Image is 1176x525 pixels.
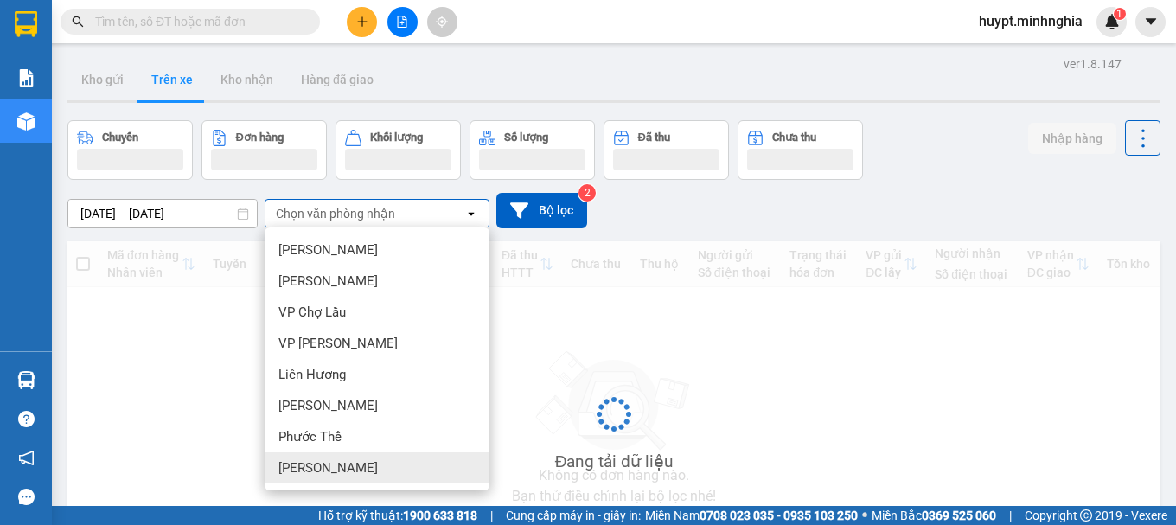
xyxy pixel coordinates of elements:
[578,184,596,202] sup: 2
[1009,506,1012,525] span: |
[470,120,595,180] button: Số lượng
[18,450,35,466] span: notification
[17,69,35,87] img: solution-icon
[1116,8,1122,20] span: 1
[18,489,35,505] span: message
[1064,54,1122,74] div: ver 1.8.147
[236,131,284,144] div: Đơn hàng
[278,397,378,414] span: [PERSON_NAME]
[336,120,461,180] button: Khối lượng
[278,366,346,383] span: Liên Hương
[207,59,287,100] button: Kho nhận
[922,509,996,522] strong: 0369 525 060
[1104,14,1120,29] img: icon-new-feature
[427,7,457,37] button: aim
[700,509,858,522] strong: 0708 023 035 - 0935 103 250
[278,304,346,321] span: VP Chợ Lầu
[68,200,257,227] input: Select a date range.
[137,59,207,100] button: Trên xe
[370,131,423,144] div: Khối lượng
[287,59,387,100] button: Hàng đã giao
[396,16,408,28] span: file-add
[862,512,867,519] span: ⚪️
[1114,8,1126,20] sup: 1
[604,120,729,180] button: Đã thu
[504,131,548,144] div: Số lượng
[201,120,327,180] button: Đơn hàng
[278,428,342,445] span: Phước Thể
[278,335,398,352] span: VP [PERSON_NAME]
[278,272,378,290] span: [PERSON_NAME]
[506,506,641,525] span: Cung cấp máy in - giấy in:
[318,506,477,525] span: Hỗ trợ kỹ thuật:
[387,7,418,37] button: file-add
[403,509,477,522] strong: 1900 633 818
[638,131,670,144] div: Đã thu
[490,506,493,525] span: |
[1080,509,1092,522] span: copyright
[278,459,378,477] span: [PERSON_NAME]
[18,411,35,427] span: question-circle
[102,131,138,144] div: Chuyến
[645,506,858,525] span: Miền Nam
[67,120,193,180] button: Chuyến
[1135,7,1166,37] button: caret-down
[1143,14,1159,29] span: caret-down
[72,16,84,28] span: search
[872,506,996,525] span: Miền Bắc
[265,227,489,490] ul: Menu
[965,10,1096,32] span: huypt.minhnghia
[347,7,377,37] button: plus
[555,449,674,475] div: Đang tải dữ liệu
[356,16,368,28] span: plus
[436,16,448,28] span: aim
[17,371,35,389] img: warehouse-icon
[278,241,378,259] span: [PERSON_NAME]
[1028,123,1116,154] button: Nhập hàng
[15,11,37,37] img: logo-vxr
[17,112,35,131] img: warehouse-icon
[772,131,816,144] div: Chưa thu
[95,12,299,31] input: Tìm tên, số ĐT hoặc mã đơn
[276,205,395,222] div: Chọn văn phòng nhận
[496,193,587,228] button: Bộ lọc
[67,59,137,100] button: Kho gửi
[464,207,478,221] svg: open
[738,120,863,180] button: Chưa thu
